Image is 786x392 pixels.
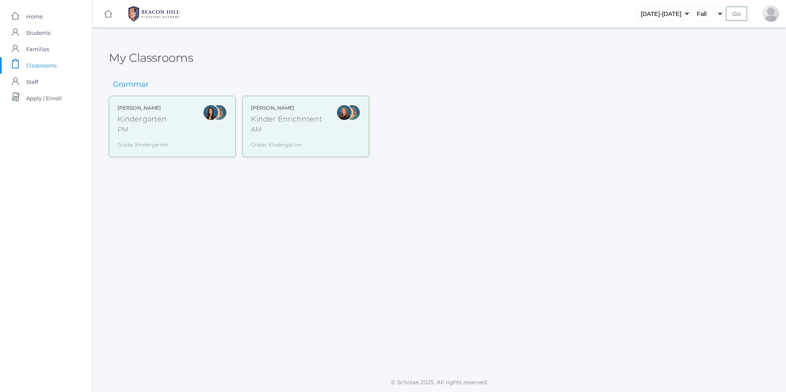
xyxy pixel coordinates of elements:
[251,125,322,135] div: AM
[726,7,747,21] input: Go
[109,81,153,89] h3: Grammar
[26,74,38,90] span: Staff
[251,114,322,125] div: Kinder Enrichment
[251,104,322,112] div: [PERSON_NAME]
[26,25,50,41] span: Students
[251,138,322,149] div: Grade: Kindergarten
[93,378,786,386] p: © Scholae 2025. All rights reserved.
[203,104,219,121] div: Jordyn Dewey
[344,104,361,121] div: Maureen Doyle
[123,4,185,24] img: 1_BHCALogos-05.png
[26,8,43,25] span: Home
[117,125,168,135] div: PM
[763,5,779,22] div: Peter Dishchekenian
[26,57,56,74] span: Classrooms
[26,41,49,57] span: Families
[26,90,62,106] span: Apply / Enroll
[117,114,168,125] div: Kindergarten
[109,52,193,64] h2: My Classrooms
[336,104,352,121] div: Nicole Dean
[211,104,227,121] div: Maureen Doyle
[117,138,168,149] div: Grade: Kindergarten
[117,104,168,112] div: [PERSON_NAME]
